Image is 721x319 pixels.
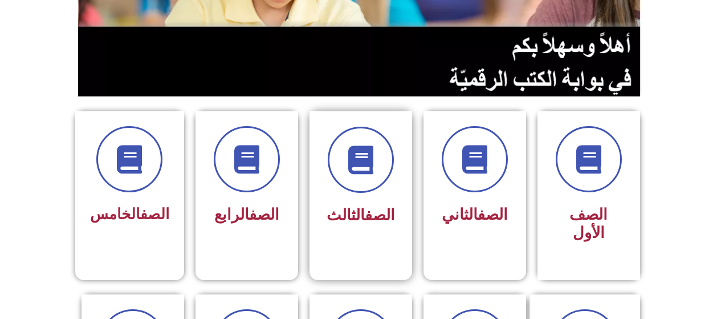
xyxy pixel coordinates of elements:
span: الثالث [327,206,395,224]
a: الصف [249,205,279,224]
span: الصف الأول [569,205,608,242]
span: الرابع [214,205,279,224]
a: الصف [478,205,508,224]
a: الصف [140,205,169,223]
span: الخامس [90,205,169,223]
a: الصف [365,206,395,224]
span: الثاني [442,205,508,224]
